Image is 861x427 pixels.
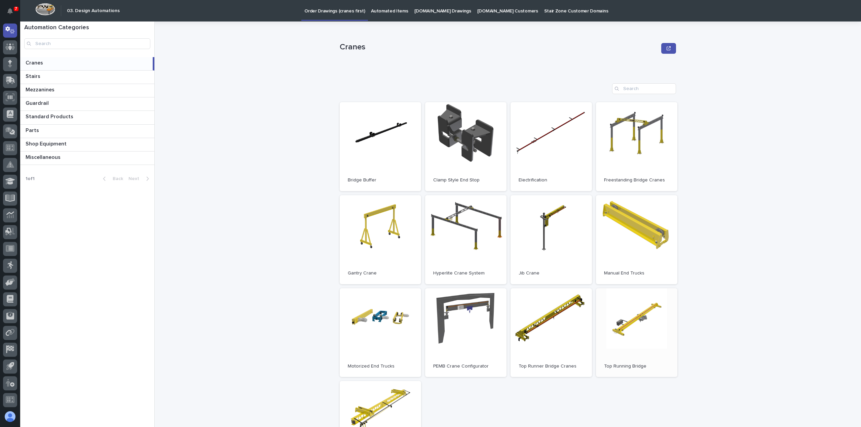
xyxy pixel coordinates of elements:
[519,177,584,183] p: Electrification
[20,171,40,187] p: 1 of 1
[511,195,592,284] a: Jib Crane
[20,111,154,124] a: Standard ProductsStandard Products
[340,102,421,191] a: Bridge Buffer
[26,126,40,134] p: Parts
[519,270,584,276] p: Jib Crane
[26,58,44,66] p: Cranes
[26,85,56,93] p: Mezzanines
[425,288,507,377] a: PEMB Crane Configurator
[20,138,154,152] a: Shop EquipmentShop Equipment
[425,195,507,284] a: Hyperlite Crane System
[26,99,50,106] p: Guardrail
[15,6,17,11] p: 7
[20,97,154,111] a: GuardrailGuardrail
[109,176,123,181] span: Back
[26,112,75,120] p: Standard Products
[20,71,154,84] a: StairsStairs
[20,152,154,165] a: MiscellaneousMiscellaneous
[340,42,659,52] p: Cranes
[35,3,55,15] img: Workspace Logo
[433,177,498,183] p: Clamp Style End Stop
[98,176,126,182] button: Back
[3,410,17,424] button: users-avatar
[348,177,413,183] p: Bridge Buffer
[511,102,592,191] a: Electrification
[26,72,42,80] p: Stairs
[26,139,68,147] p: Shop Equipment
[604,270,669,276] p: Manual End Trucks
[425,102,507,191] a: Clamp Style End Stop
[20,57,154,71] a: CranesCranes
[348,270,413,276] p: Gantry Crane
[24,38,150,49] input: Search
[348,364,413,369] p: Motorized End Trucks
[3,4,17,18] button: Notifications
[433,364,498,369] p: PEMB Crane Configurator
[604,177,669,183] p: Freestanding Bridge Cranes
[126,176,154,182] button: Next
[128,176,143,181] span: Next
[612,83,676,94] input: Search
[519,364,584,369] p: Top Runner Bridge Cranes
[596,288,677,377] a: Top Running Bridge
[596,195,677,284] a: Manual End Trucks
[511,288,592,377] a: Top Runner Bridge Cranes
[26,153,62,161] p: Miscellaneous
[24,24,150,32] h1: Automation Categories
[340,288,421,377] a: Motorized End Trucks
[67,8,120,14] h2: 03. Design Automations
[340,195,421,284] a: Gantry Crane
[596,102,677,191] a: Freestanding Bridge Cranes
[8,8,17,19] div: Notifications7
[433,270,498,276] p: Hyperlite Crane System
[20,84,154,97] a: MezzaninesMezzanines
[20,125,154,138] a: PartsParts
[604,364,669,369] p: Top Running Bridge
